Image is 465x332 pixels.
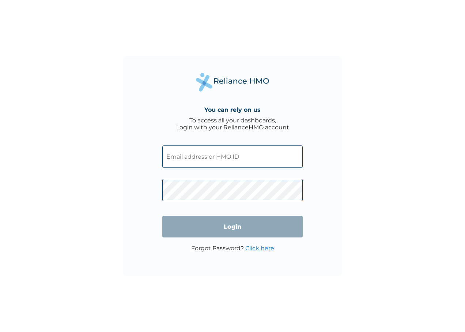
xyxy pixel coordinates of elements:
input: Login [162,216,303,237]
a: Click here [245,245,274,252]
p: Forgot Password? [191,245,274,252]
img: Reliance Health's Logo [196,73,269,92]
div: To access all your dashboards, Login with your RelianceHMO account [176,117,289,131]
input: Email address or HMO ID [162,145,303,168]
h4: You can rely on us [204,106,261,113]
